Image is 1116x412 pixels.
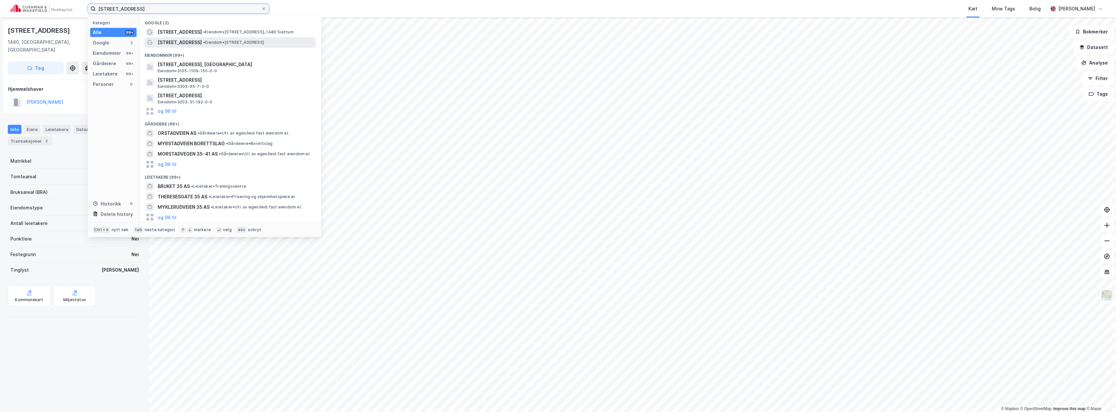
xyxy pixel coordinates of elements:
[1084,381,1116,412] div: Kontrollprogram for chat
[93,60,116,67] div: Gårdeiere
[131,235,139,243] div: Nei
[131,251,139,258] div: Nei
[24,125,40,134] div: Eiere
[992,5,1015,13] div: Mine Tags
[158,203,210,211] span: MYKLERUDVEIEN 35 AS
[968,5,977,13] div: Kart
[1058,5,1095,13] div: [PERSON_NAME]
[10,235,32,243] div: Punktleie
[194,227,211,232] div: markere
[8,62,64,75] button: Tag
[93,39,109,47] div: Google
[10,266,29,274] div: Tinglyst
[139,15,321,27] div: Google (2)
[203,40,205,45] span: •
[10,204,43,212] div: Eiendomstype
[158,76,313,84] span: [STREET_ADDRESS]
[223,227,232,232] div: velg
[43,125,71,134] div: Leietakere
[125,71,134,77] div: 99+
[211,205,302,210] span: Leietaker • Utl. av egen/leid fast eiendom el.
[8,38,110,54] div: 1480, [GEOGRAPHIC_DATA], [GEOGRAPHIC_DATA]
[226,141,273,146] span: Gårdeiere • Borettslag
[125,30,134,35] div: 99+
[125,61,134,66] div: 99+
[8,25,71,36] div: [STREET_ADDRESS]
[211,205,213,209] span: •
[203,29,205,34] span: •
[1082,72,1113,85] button: Filter
[129,40,134,45] div: 2
[219,151,221,156] span: •
[1101,289,1113,301] img: Z
[158,68,217,74] span: Eiendom • 3105-1109-155-0-0
[158,182,190,190] span: BRUKET 35 AS
[129,201,134,206] div: 0
[102,266,139,274] div: [PERSON_NAME]
[158,61,313,68] span: [STREET_ADDRESS], [GEOGRAPHIC_DATA]
[158,150,218,158] span: MORSTADVEGEN 35-41 AS
[226,141,228,146] span: •
[10,251,36,258] div: Festegrunn
[63,297,86,302] div: Miljøstatus
[134,227,143,233] div: tab
[43,138,50,144] div: 2
[145,227,175,232] div: neste kategori
[101,210,133,218] div: Delete history
[93,200,121,208] div: Historikk
[191,184,193,189] span: •
[237,227,247,233] div: esc
[10,219,48,227] div: Antall leietakere
[158,84,209,89] span: Eiendom • 3303-65-7-0-0
[158,160,176,168] button: og 96 til
[198,131,200,135] span: •
[93,49,121,57] div: Eiendommer
[1001,406,1019,411] a: Mapbox
[93,227,110,233] div: Ctrl + k
[1074,41,1113,54] button: Datasett
[198,131,289,136] span: Gårdeiere • Utl. av egen/leid fast eiendom el.
[158,213,176,221] button: og 96 til
[139,116,321,128] div: Gårdeiere (99+)
[158,39,202,46] span: [STREET_ADDRESS]
[112,227,129,232] div: nytt søk
[8,136,52,146] div: Transaksjoner
[248,227,261,232] div: avbryt
[139,170,321,181] div: Leietakere (99+)
[10,188,48,196] div: Bruksareal (BRA)
[158,140,225,147] span: MYRSTADVEIEN BORETTSLAG
[1053,406,1086,411] a: Improve this map
[93,80,114,88] div: Personer
[1070,25,1113,38] button: Bokmerker
[158,100,212,105] span: Eiendom • 3203-31-192-0-0
[209,194,296,199] span: Leietaker • Frisering og skjønnhetspleie el.
[158,129,196,137] span: ORSTADVEIEN AS
[10,157,31,165] div: Matrikkel
[8,125,21,134] div: Info
[129,82,134,87] div: 0
[10,4,72,13] img: cushman-wakefield-realkapital-logo.202ea83816669bd177139c58696a8fa1.svg
[10,173,36,181] div: Tomteareal
[191,184,246,189] span: Leietaker • Treningssentre
[96,4,261,14] input: Søk på adresse, matrikkel, gårdeiere, leietakere eller personer
[158,92,313,100] span: [STREET_ADDRESS]
[93,70,118,78] div: Leietakere
[158,107,176,115] button: og 96 til
[1084,381,1116,412] iframe: Chat Widget
[93,20,137,25] div: Kategori
[1076,56,1113,69] button: Analyse
[125,51,134,56] div: 99+
[203,29,294,35] span: Eiendom • [STREET_ADDRESS], 1480 Slattum
[158,193,207,201] span: THERESESGATE 35 AS
[1020,406,1052,411] a: OpenStreetMap
[74,125,98,134] div: Datasett
[15,297,43,302] div: Kommunekart
[209,194,211,199] span: •
[1029,5,1041,13] div: Bolig
[1083,88,1113,100] button: Tags
[219,151,310,157] span: Gårdeiere • Utl. av egen/leid fast eiendom el.
[158,28,202,36] span: [STREET_ADDRESS]
[93,29,102,36] div: Alle
[8,85,141,93] div: Hjemmelshaver
[139,48,321,59] div: Eiendommer (99+)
